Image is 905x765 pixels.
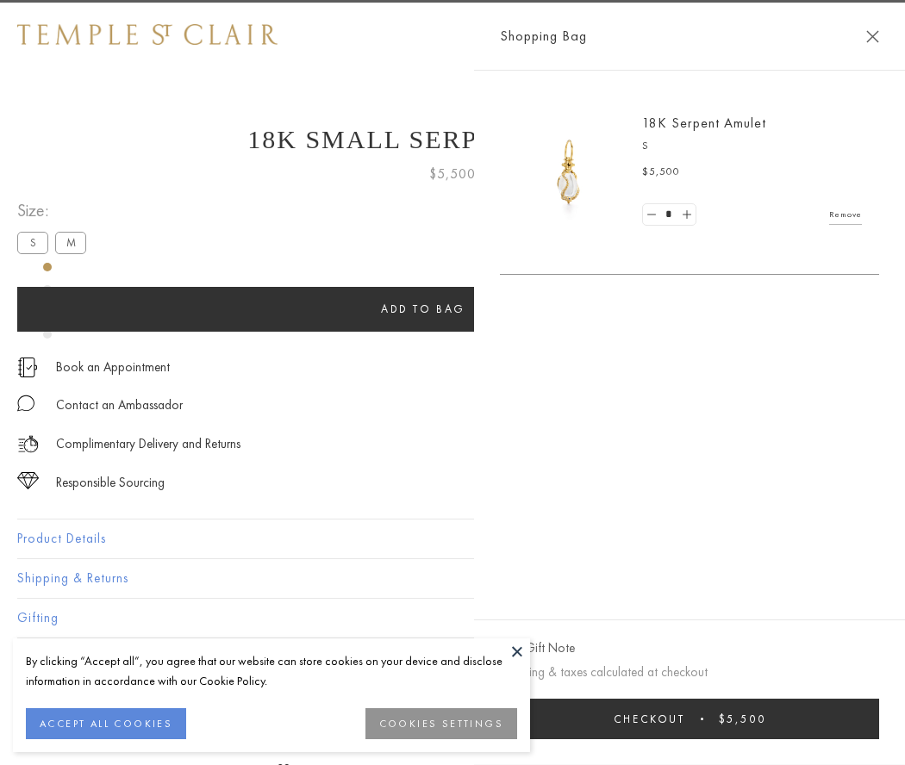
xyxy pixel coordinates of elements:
button: Close Shopping Bag [866,30,879,43]
p: S [642,138,862,155]
a: Book an Appointment [56,358,170,376]
div: Contact an Ambassador [56,395,183,416]
button: COOKIES SETTINGS [365,708,517,739]
img: Temple St. Clair [17,24,278,45]
span: $5,500 [642,164,680,181]
p: Shipping & taxes calculated at checkout [500,662,879,683]
span: Checkout [614,712,685,726]
span: Size: [17,196,93,225]
img: P51836-E11SERPPV [517,121,621,224]
a: Remove [829,205,862,224]
a: Set quantity to 0 [643,204,660,226]
label: S [17,232,48,253]
h1: 18K Small Serpent Amulet [17,125,888,154]
span: Shopping Bag [500,25,587,47]
div: Product gallery navigation [43,258,52,352]
button: Checkout $5,500 [500,699,879,739]
img: icon_sourcing.svg [17,472,39,489]
a: Set quantity to 2 [677,204,695,226]
label: M [55,232,86,253]
button: Gifting [17,599,888,637]
img: icon_appointment.svg [17,358,38,377]
span: $5,500 [429,163,476,185]
button: Add to bag [17,287,829,332]
button: ACCEPT ALL COOKIES [26,708,186,739]
img: icon_delivery.svg [17,433,39,455]
button: Shipping & Returns [17,559,888,598]
button: Add Gift Note [500,637,575,659]
span: Add to bag [381,302,465,316]
span: $5,500 [719,712,766,726]
a: 18K Serpent Amulet [642,114,766,132]
div: Responsible Sourcing [56,472,165,494]
p: Complimentary Delivery and Returns [56,433,240,455]
img: MessageIcon-01_2.svg [17,395,34,412]
button: Product Details [17,519,888,558]
div: By clicking “Accept all”, you agree that our website can store cookies on your device and disclos... [26,651,517,691]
